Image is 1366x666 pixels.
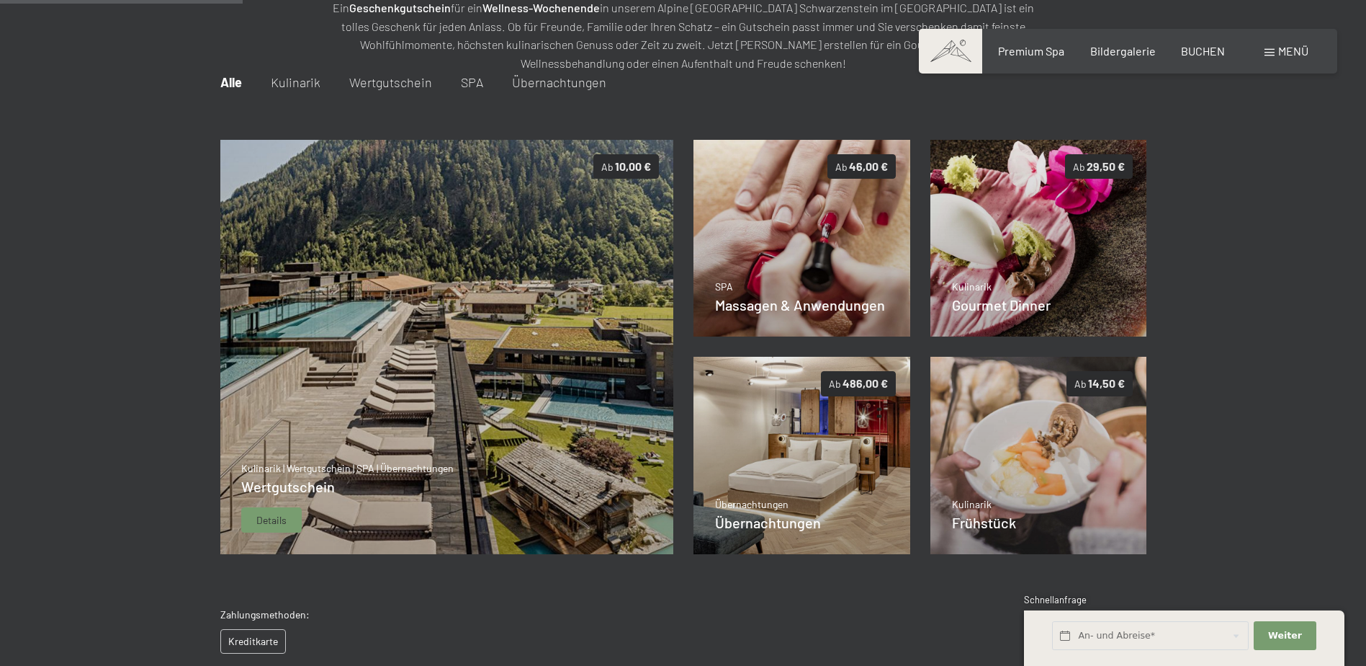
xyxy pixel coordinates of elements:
span: Menü [1278,44,1308,58]
a: Bildergalerie [1090,44,1156,58]
button: Weiter [1254,621,1316,651]
a: BUCHEN [1181,44,1225,58]
strong: Wellness-Wochenende [482,1,600,14]
strong: Geschenkgutschein [349,1,451,14]
span: Weiter [1268,629,1302,642]
a: Premium Spa [998,44,1064,58]
span: Schnellanfrage [1024,594,1087,605]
